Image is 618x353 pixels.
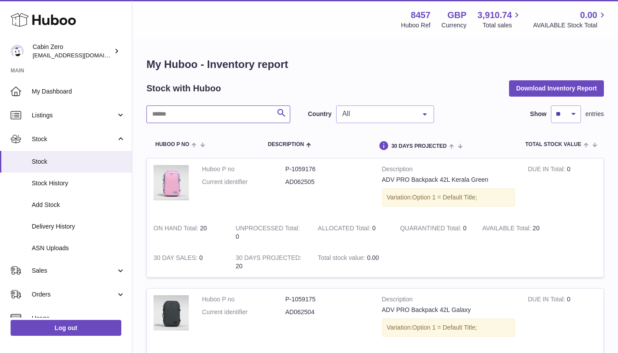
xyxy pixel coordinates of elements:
[236,254,301,263] strong: 30 DAYS PROJECTED
[382,319,515,337] div: Variation:
[32,290,116,299] span: Orders
[580,9,597,21] span: 0.00
[32,201,125,209] span: Add Stock
[525,142,581,147] span: Total stock value
[585,110,604,118] span: entries
[154,165,189,200] img: product image
[483,21,522,30] span: Total sales
[285,295,369,304] dd: P-1059175
[391,143,447,149] span: 30 DAYS PROJECTED
[521,158,603,218] td: 0
[447,9,466,21] strong: GBP
[154,225,200,234] strong: ON HAND Total
[202,165,285,173] dt: Huboo P no
[146,57,604,71] h1: My Huboo - Inventory report
[509,80,604,96] button: Download Inventory Report
[236,225,300,234] strong: UNPROCESSED Total
[154,295,189,330] img: product image
[32,87,125,96] span: My Dashboard
[32,111,116,120] span: Listings
[147,218,229,248] td: 20
[311,218,393,248] td: 0
[411,9,431,21] strong: 8457
[146,83,221,94] h2: Stock with Huboo
[308,110,332,118] label: Country
[482,225,532,234] strong: AVAILABLE Total
[32,179,125,188] span: Stock History
[33,52,130,59] span: [EMAIL_ADDRESS][DOMAIN_NAME]
[533,9,607,30] a: 0.00 AVAILABLE Stock Total
[412,324,477,331] span: Option 1 = Default Title;
[147,247,229,277] td: 0
[32,135,116,143] span: Stock
[340,109,416,118] span: All
[478,9,522,30] a: 3,910.74 Total sales
[285,308,369,316] dd: AD062504
[229,247,311,277] td: 20
[33,43,112,60] div: Cabin Zero
[11,320,121,336] a: Log out
[382,306,515,314] div: ADV PRO Backpack 42L Galaxy
[412,194,477,201] span: Option 1 = Default Title;
[229,218,311,248] td: 0
[318,254,367,263] strong: Total stock value
[442,21,467,30] div: Currency
[476,218,558,248] td: 20
[530,110,547,118] label: Show
[202,295,285,304] dt: Huboo P no
[155,142,189,147] span: Huboo P no
[521,289,603,348] td: 0
[154,254,199,263] strong: 30 DAY SALES
[528,296,567,305] strong: DUE IN Total
[382,165,515,176] strong: Description
[32,158,125,166] span: Stock
[382,176,515,184] div: ADV PRO Backpack 42L Kerala Green
[401,21,431,30] div: Huboo Ref
[478,9,512,21] span: 3,910.74
[528,165,567,175] strong: DUE IN Total
[202,308,285,316] dt: Current identifier
[382,188,515,207] div: Variation:
[400,225,463,234] strong: QUARANTINED Total
[285,178,369,186] dd: AD062505
[382,295,515,306] strong: Description
[318,225,372,234] strong: ALLOCATED Total
[463,225,467,232] span: 0
[11,45,24,58] img: debbychu@cabinzero.com
[268,142,304,147] span: Description
[32,244,125,252] span: ASN Uploads
[285,165,369,173] dd: P-1059176
[32,314,125,323] span: Usage
[367,254,379,261] span: 0.00
[32,267,116,275] span: Sales
[202,178,285,186] dt: Current identifier
[533,21,607,30] span: AVAILABLE Stock Total
[32,222,125,231] span: Delivery History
